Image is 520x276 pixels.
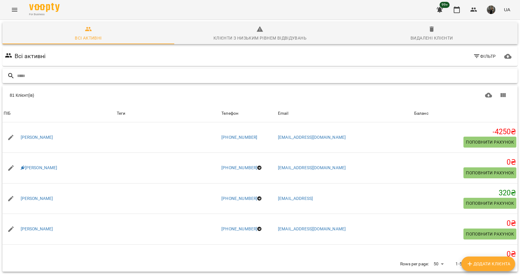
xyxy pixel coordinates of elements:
span: Фільтр [473,53,496,60]
a: [PERSON_NAME] [21,226,53,232]
div: Email [278,110,288,117]
span: Поповнити рахунок [466,200,514,207]
div: Клієнти з низьким рівнем відвідувань [213,34,307,42]
a: [PHONE_NUMBER] [221,135,257,140]
div: Sort [221,110,238,117]
div: Sort [4,110,11,117]
button: Поповнити рахунок [463,167,516,178]
div: Sort [278,110,288,117]
div: Баланс [414,110,428,117]
a: [EMAIL_ADDRESS][DOMAIN_NAME] [278,135,346,140]
span: For Business [29,12,60,16]
button: Поповнити рахунок [463,137,516,148]
h6: Всі активні [15,51,46,61]
div: Видалені клієнти [411,34,453,42]
img: Voopty Logo [29,3,60,12]
button: Menu [7,2,22,17]
span: Email [278,110,412,117]
h5: 320 ₴ [414,188,516,198]
a: [PERSON_NAME] [21,165,57,171]
div: Table Toolbar [2,86,518,105]
div: 81 Клієнт(ів) [10,92,258,98]
p: 1-50 of 81 [456,261,475,267]
a: [PHONE_NUMBER] [221,226,257,231]
a: [EMAIL_ADDRESS] [278,196,313,201]
span: Поповнити рахунок [466,169,514,176]
span: Телефон [221,110,276,117]
h5: -4250 ₴ [414,127,516,137]
a: [PERSON_NAME] [21,135,53,141]
h5: 0 ₴ [414,219,516,228]
a: [PHONE_NUMBER] [221,196,257,201]
div: Sort [414,110,428,117]
button: Завантажити CSV [481,88,496,103]
div: ПІБ [4,110,11,117]
span: 99+ [440,2,450,8]
span: Поповнити рахунок [466,230,514,238]
a: [EMAIL_ADDRESS][DOMAIN_NAME] [278,226,346,231]
button: Фільтр [471,51,498,62]
button: UA [501,4,513,15]
div: Всі активні [75,34,102,42]
a: [PERSON_NAME] [21,196,53,202]
h5: 0 ₴ [414,158,516,167]
a: [PHONE_NUMBER] [221,165,257,170]
p: Rows per page: [400,261,429,267]
button: Поповнити рахунок [463,198,516,209]
span: Баланс [414,110,516,117]
img: 331913643cd58b990721623a0d187df0.png [487,5,495,14]
h5: 0 ₴ [414,250,516,259]
button: Додати клієнта [461,257,515,271]
div: Теги [117,110,219,117]
span: Поповнити рахунок [466,138,514,146]
span: Додати клієнта [466,260,510,267]
div: Телефон [221,110,238,117]
div: 50 [431,260,446,268]
a: [EMAIL_ADDRESS][DOMAIN_NAME] [278,165,346,170]
button: Показати колонки [496,88,510,103]
span: UA [504,6,510,13]
span: ПІБ [4,110,114,117]
button: Поповнити рахунок [463,229,516,239]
